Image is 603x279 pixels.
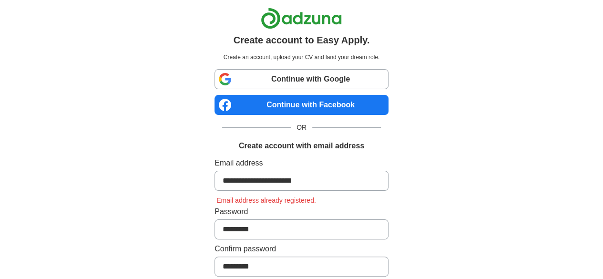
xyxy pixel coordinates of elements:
[215,243,388,255] label: Confirm password
[239,140,364,152] h1: Create account with email address
[215,157,388,169] label: Email address
[261,8,342,29] img: Adzuna logo
[215,206,388,217] label: Password
[234,33,370,47] h1: Create account to Easy Apply.
[215,95,388,115] a: Continue with Facebook
[216,53,387,62] p: Create an account, upload your CV and land your dream role.
[215,196,318,204] span: Email address already registered.
[291,123,312,133] span: OR
[215,69,388,89] a: Continue with Google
